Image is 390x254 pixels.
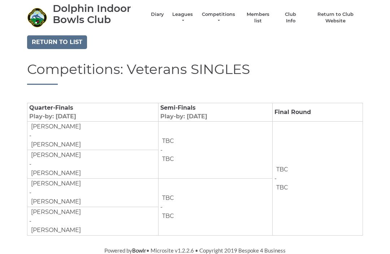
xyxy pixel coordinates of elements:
[27,62,363,86] h1: Competitions: Veterans SINGLES
[243,12,273,25] a: Members list
[29,113,76,120] span: Play-by: [DATE]
[308,12,363,25] a: Return to Club Website
[27,122,159,150] td: -
[29,169,81,178] td: [PERSON_NAME]
[104,248,286,254] span: Powered by • Microsite v1.2.2.6 • Copyright 2019 Bespoke 4 Business
[151,12,164,18] a: Diary
[27,207,159,236] td: -
[29,208,81,217] td: [PERSON_NAME]
[29,226,81,235] td: [PERSON_NAME]
[27,179,159,207] td: -
[274,165,289,175] td: TBC
[29,122,81,132] td: [PERSON_NAME]
[27,150,159,179] td: -
[27,8,47,28] img: Dolphin Indoor Bowls Club
[29,151,81,160] td: [PERSON_NAME]
[280,12,301,25] a: Club Info
[53,3,144,26] div: Dolphin Indoor Bowls Club
[27,104,159,122] td: Quarter-Finals
[29,140,81,150] td: [PERSON_NAME]
[273,122,363,236] td: -
[201,12,236,25] a: Competitions
[171,12,194,25] a: Leagues
[160,113,207,120] span: Play-by: [DATE]
[29,197,81,207] td: [PERSON_NAME]
[27,36,87,49] a: Return to list
[160,212,174,221] td: TBC
[158,104,273,122] td: Semi-Finals
[273,104,363,122] td: Final Round
[158,122,273,179] td: -
[158,179,273,236] td: -
[160,137,174,146] td: TBC
[160,155,174,164] td: TBC
[274,183,289,193] td: TBC
[132,248,146,254] a: Bowlr
[160,194,174,203] td: TBC
[29,179,81,189] td: [PERSON_NAME]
